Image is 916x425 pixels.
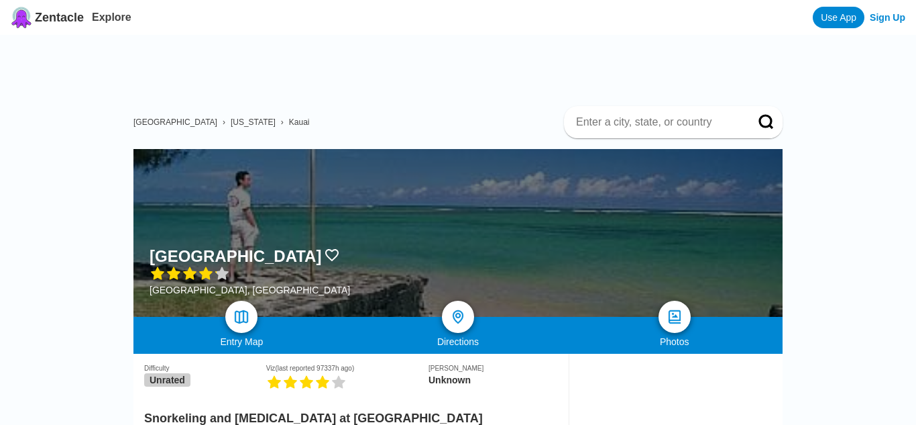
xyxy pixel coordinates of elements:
[144,35,783,95] iframe: Advertisement
[350,336,567,347] div: Directions
[223,117,225,127] span: ›
[281,117,284,127] span: ›
[35,11,84,25] span: Zentacle
[289,117,310,127] a: Kauai
[575,115,740,129] input: Enter a city, state, or country
[667,309,683,325] img: photos
[231,117,276,127] a: [US_STATE]
[133,336,350,347] div: Entry Map
[870,12,905,23] a: Sign Up
[150,285,350,295] div: [GEOGRAPHIC_DATA], [GEOGRAPHIC_DATA]
[225,301,257,333] a: map
[233,309,249,325] img: map
[144,365,266,372] div: Difficulty
[92,11,131,23] a: Explore
[428,375,558,385] div: Unknown
[659,301,691,333] a: photos
[11,7,84,28] a: Zentacle logoZentacle
[566,336,783,347] div: Photos
[150,247,321,266] h1: [GEOGRAPHIC_DATA]
[133,117,217,127] a: [GEOGRAPHIC_DATA]
[144,373,190,387] span: Unrated
[813,7,864,28] a: Use App
[450,309,466,325] img: directions
[266,365,428,372] div: Viz (last reported 97337h ago)
[428,365,558,372] div: [PERSON_NAME]
[11,7,32,28] img: Zentacle logo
